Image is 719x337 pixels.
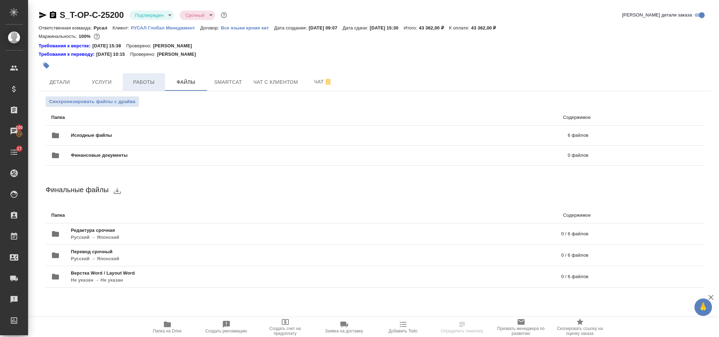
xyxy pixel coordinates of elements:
p: Не указан → Не указан [71,277,348,284]
p: 0 / 6 файлов [340,252,588,259]
span: [PERSON_NAME] детали заказа [622,12,692,19]
button: folder [47,268,64,285]
span: Редактура срочная [71,227,340,234]
p: 6 файлов [340,132,588,139]
button: Срочный [183,12,206,18]
span: 17 [13,145,26,152]
p: [DATE] 10:15 [96,51,130,58]
button: Скопировать ссылку для ЯМессенджера [39,11,47,19]
p: Дата создания: [274,25,308,31]
p: Дата сдачи: [342,25,370,31]
div: Подтвержден [129,11,174,20]
button: Синхронизировать файлы с драйва [46,96,139,107]
p: 0 / 6 файлов [340,230,588,237]
a: РУСАЛ Глобал Менеджмент [131,25,200,31]
p: Русал [94,25,113,31]
p: [DATE] 09:07 [309,25,343,31]
a: Все языки кроме кит [221,25,274,31]
a: 17 [2,143,26,161]
span: Чат [306,77,340,86]
span: Финансовые документы [71,152,348,159]
p: Ответственная команда: [39,25,94,31]
button: Добавить тэг [39,58,54,73]
button: 🙏 [694,298,712,316]
button: folder [47,127,64,144]
a: Требования к переводу: [39,51,96,58]
p: Маржинальность: [39,34,79,39]
span: Верстка Word / Layout Word [71,270,348,277]
p: Договор: [200,25,221,31]
span: Финальные файлы [46,186,109,194]
button: 0.00 RUB; [92,32,101,41]
p: 0 / 6 файлов [348,273,588,280]
span: Синхронизировать файлы с драйва [49,98,135,105]
p: Папка [51,212,314,219]
p: Содержимое [314,114,591,121]
a: S_T-OP-C-25200 [60,10,124,20]
p: Клиент: [113,25,131,31]
div: Нажми, чтобы открыть папку с инструкцией [39,51,96,58]
button: folder [47,225,64,242]
p: Русский → Японский [71,255,340,262]
p: К оплате: [449,25,471,31]
p: Проверено: [130,51,157,58]
p: [PERSON_NAME] [157,51,201,58]
div: Подтвержден [180,11,215,20]
span: Исходные файлы [71,132,340,139]
svg: Отписаться [324,78,332,86]
button: Подтвержден [133,12,166,18]
span: 100 [12,124,27,131]
p: 43 362,00 ₽ [471,25,501,31]
p: Содержимое [314,212,591,219]
p: [DATE] 15:30 [370,25,404,31]
span: Smartcat [211,78,245,87]
span: Услуги [85,78,119,87]
p: [DATE] 15:38 [92,42,126,49]
span: Детали [43,78,76,87]
span: Чат с клиентом [253,78,298,87]
button: folder [47,247,64,264]
button: download [109,182,126,199]
p: [PERSON_NAME] [153,42,197,49]
button: folder [47,147,64,164]
p: 0 файлов [348,152,588,159]
a: 100 [2,122,26,140]
span: 🙏 [697,300,709,315]
span: Перевод срочный [71,248,340,255]
p: Итого: [404,25,419,31]
div: Нажми, чтобы открыть папку с инструкцией [39,42,92,49]
p: Папка [51,114,314,121]
span: Файлы [169,78,203,87]
p: 100% [79,34,92,39]
p: Русский → Японский [71,234,340,241]
button: Скопировать ссылку [49,11,57,19]
button: Доп статусы указывают на важность/срочность заказа [219,11,228,20]
span: Работы [127,78,161,87]
p: Проверено: [126,42,153,49]
p: 43 362,00 ₽ [419,25,449,31]
a: Требования к верстке: [39,42,92,49]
